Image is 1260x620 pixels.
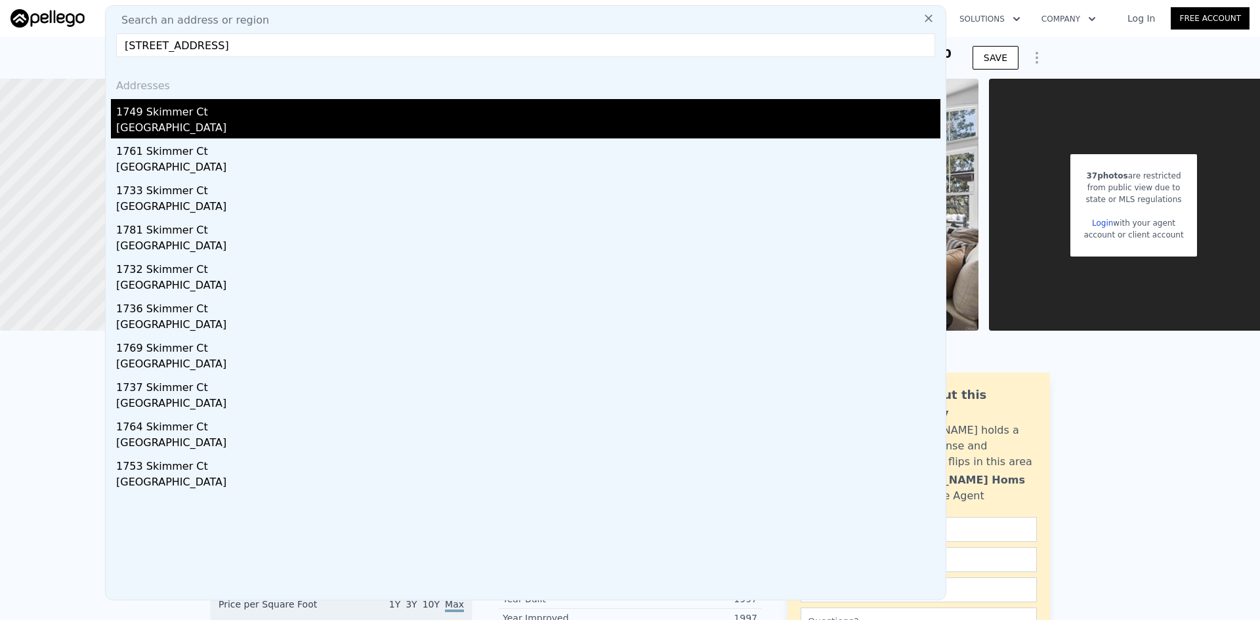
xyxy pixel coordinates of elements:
[116,138,940,159] div: 1761 Skimmer Ct
[116,335,940,356] div: 1769 Skimmer Ct
[445,599,464,612] span: Max
[111,68,940,99] div: Addresses
[1024,45,1050,71] button: Show Options
[1113,218,1175,228] span: with your agent
[891,472,1025,488] div: [PERSON_NAME] Homs
[116,296,940,317] div: 1736 Skimmer Ct
[389,599,400,610] span: 1Y
[116,317,940,335] div: [GEOGRAPHIC_DATA]
[973,46,1018,70] button: SAVE
[1083,194,1183,205] div: state or MLS regulations
[1083,182,1183,194] div: from public view due to
[1112,12,1171,25] a: Log In
[116,435,940,453] div: [GEOGRAPHIC_DATA]
[1092,218,1113,228] a: Login
[1083,170,1183,182] div: are restricted
[219,598,341,619] div: Price per Square Foot
[116,257,940,278] div: 1732 Skimmer Ct
[116,159,940,178] div: [GEOGRAPHIC_DATA]
[116,278,940,296] div: [GEOGRAPHIC_DATA]
[116,474,940,493] div: [GEOGRAPHIC_DATA]
[116,33,935,57] input: Enter an address, city, region, neighborhood or zip code
[891,386,1037,423] div: Ask about this property
[949,7,1031,31] button: Solutions
[116,217,940,238] div: 1781 Skimmer Ct
[1171,7,1249,30] a: Free Account
[116,199,940,217] div: [GEOGRAPHIC_DATA]
[116,120,940,138] div: [GEOGRAPHIC_DATA]
[1031,7,1106,31] button: Company
[1087,171,1128,180] span: 37 photos
[1083,229,1183,241] div: account or client account
[116,99,940,120] div: 1749 Skimmer Ct
[423,599,440,610] span: 10Y
[116,375,940,396] div: 1737 Skimmer Ct
[891,423,1037,470] div: [PERSON_NAME] holds a broker license and personally flips in this area
[111,12,269,28] span: Search an address or region
[116,414,940,435] div: 1764 Skimmer Ct
[116,178,940,199] div: 1733 Skimmer Ct
[406,599,417,610] span: 3Y
[10,9,85,28] img: Pellego
[116,238,940,257] div: [GEOGRAPHIC_DATA]
[116,356,940,375] div: [GEOGRAPHIC_DATA]
[116,453,940,474] div: 1753 Skimmer Ct
[116,396,940,414] div: [GEOGRAPHIC_DATA]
